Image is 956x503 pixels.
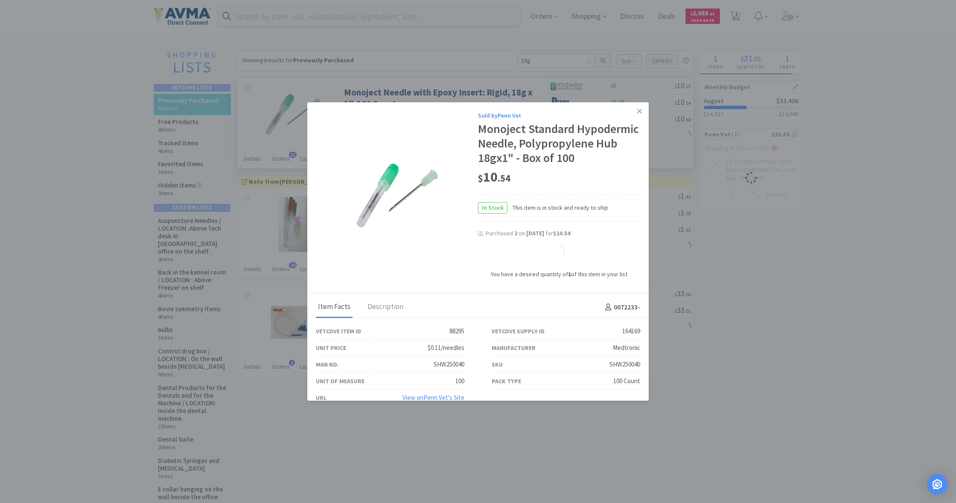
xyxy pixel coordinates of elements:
div: Vetcove Item ID [316,327,361,336]
span: In Stock [478,202,507,213]
span: 2 [514,229,517,237]
strong: 1 [568,270,571,278]
div: Vetcove Supply ID [492,327,545,336]
span: This item is in stock and ready to ship [507,203,608,212]
span: [DATE] [526,229,544,237]
div: Purchased on for [486,229,640,238]
div: URL [316,393,326,402]
div: Description [365,297,405,318]
div: Sold by Penn Vet [478,111,640,120]
div: $0.11/needles [428,343,464,353]
div: 100 Count [613,376,640,386]
div: You have a desired quantity of of this item in your list [478,269,640,279]
div: Man No. [316,360,339,369]
span: . 54 [498,172,510,184]
div: 88295 [449,326,464,336]
div: SKU [492,360,503,369]
span: $ [478,172,483,184]
div: Monoject Standard Hypodermic Needle, Polypropylene Hub 18gx1" - Box of 100 [478,122,640,165]
div: Manufacturer [492,343,536,353]
a: View onPenn Vet's Site [402,393,464,402]
div: 100 [455,376,464,386]
div: Unit of Measure [316,376,364,386]
span: $10.54 [553,229,570,237]
span: 10 [478,168,510,185]
div: SHW250040 [434,359,464,370]
div: 164169 [622,326,640,336]
div: Pack Type [492,376,521,386]
div: Open Intercom Messenger [927,474,947,494]
div: Medtronic [613,343,640,353]
h4: 0072233 - [602,302,640,313]
img: 3afd52248cf743388c3ab029db3dec3f_164169.png [341,139,452,250]
div: SHW250040 [609,359,640,370]
div: Item Facts [316,297,353,318]
div: Unit Price [316,343,346,353]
